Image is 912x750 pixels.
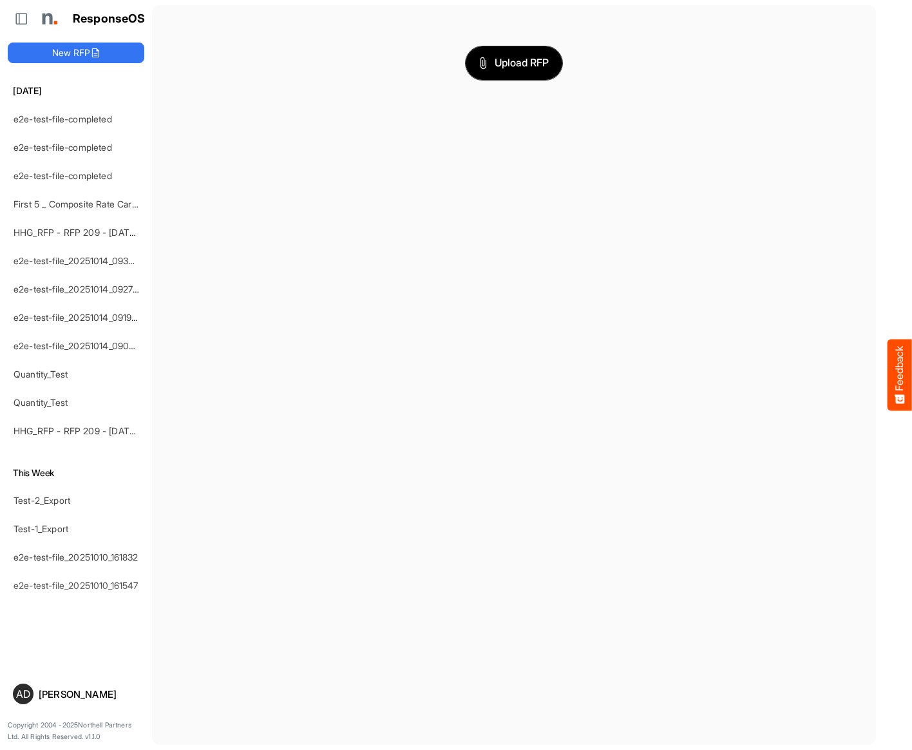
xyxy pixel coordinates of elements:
[14,369,68,380] a: Quantity_Test
[73,12,146,26] h1: ResponseOS
[14,580,138,591] a: e2e-test-file_20251010_161547
[8,43,144,63] button: New RFP
[14,170,112,181] a: e2e-test-file-completed
[14,142,112,153] a: e2e-test-file-completed
[479,55,549,72] span: Upload RFP
[14,284,144,294] a: e2e-test-file_20251014_092753
[16,689,30,699] span: AD
[8,84,144,98] h6: [DATE]
[39,689,139,699] div: [PERSON_NAME]
[466,46,562,80] button: Upload RFP
[14,312,142,323] a: e2e-test-file_20251014_091955
[14,425,251,436] a: HHG_RFP - RFP 209 - [DATE] - ROS TEST 3 (LITE) (1) (6)
[14,397,68,408] a: Quantity_Test
[888,340,912,411] button: Feedback
[14,255,143,266] a: e2e-test-file_20251014_093810
[14,113,112,124] a: e2e-test-file-completed
[14,227,237,238] a: HHG_RFP - RFP 209 - [DATE] - ROS TEST 3 (LITE) (1)
[8,466,144,480] h6: This Week
[14,198,187,209] a: First 5 _ Composite Rate Card [DATE] (28)
[35,6,61,32] img: Northell
[8,720,144,742] p: Copyright 2004 - 2025 Northell Partners Ltd. All Rights Reserved. v 1.1.0
[14,340,146,351] a: e2e-test-file_20251014_090025
[14,495,70,506] a: Test-2_Export
[14,523,68,534] a: Test-1_Export
[14,552,138,562] a: e2e-test-file_20251010_161832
